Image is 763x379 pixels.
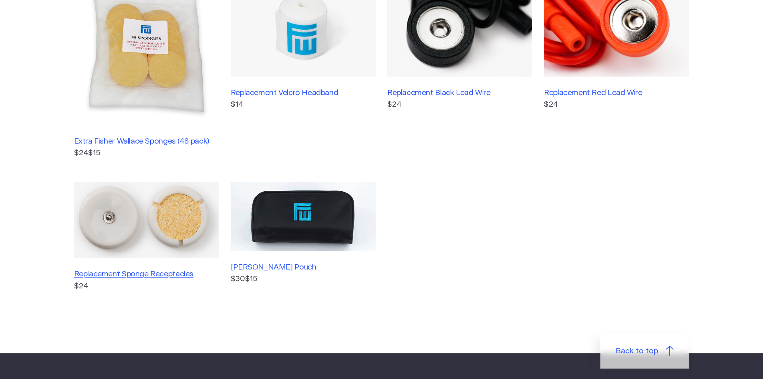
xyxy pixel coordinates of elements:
h3: Replacement Black Lead Wire [387,88,532,97]
img: Replacement Sponge Receptacles [74,182,219,258]
img: Fisher Wallace Pouch [231,182,376,251]
a: Replacement Sponge Receptacles$24 [74,182,219,292]
p: $24 [387,99,532,111]
h3: Replacement Velcro Headband [231,88,376,97]
h3: Replacement Red Lead Wire [544,88,689,97]
s: $30 [231,275,245,283]
p: $14 [231,99,376,111]
a: [PERSON_NAME] Pouch $30$15 [231,182,376,292]
p: $15 [231,274,376,285]
h3: [PERSON_NAME] Pouch [231,263,376,272]
p: $15 [74,148,219,159]
h3: Replacement Sponge Receptacles [74,270,219,279]
p: $24 [74,281,219,292]
p: $24 [544,99,689,111]
h3: Extra Fisher Wallace Sponges (48 pack) [74,137,219,146]
s: $24 [74,149,88,157]
a: Back to top [600,334,689,369]
span: Back to top [616,346,658,357]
